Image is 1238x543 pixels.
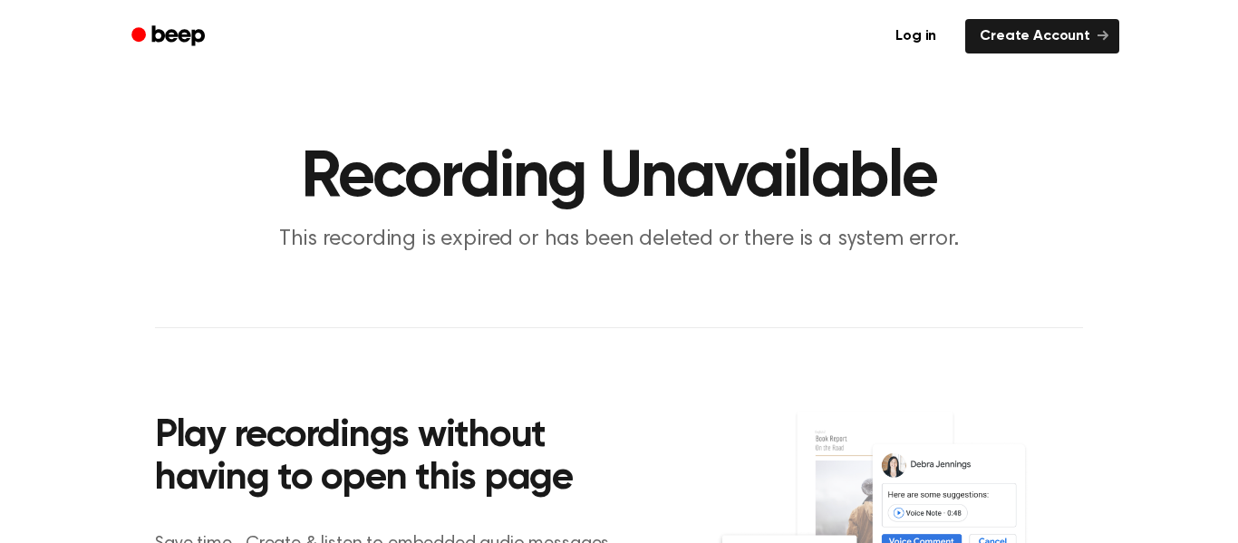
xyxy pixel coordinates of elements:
h2: Play recordings without having to open this page [155,415,643,501]
a: Create Account [965,19,1119,53]
h1: Recording Unavailable [155,145,1083,210]
a: Beep [119,19,221,54]
p: This recording is expired or has been deleted or there is a system error. [271,225,967,255]
a: Log in [877,15,954,57]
